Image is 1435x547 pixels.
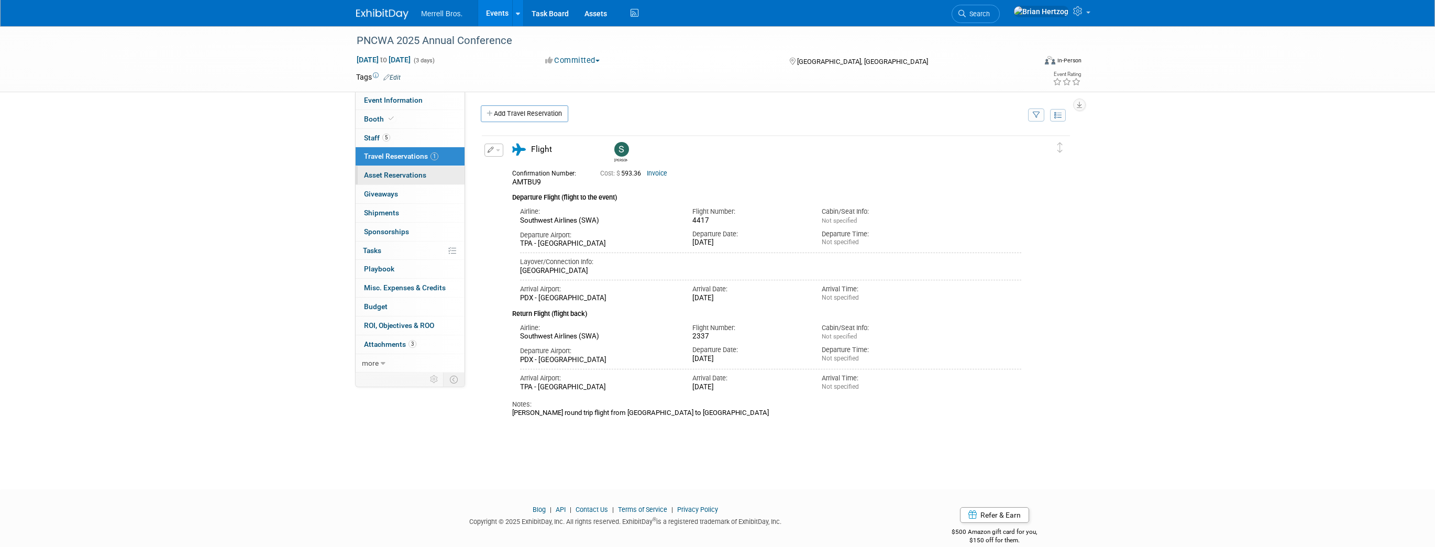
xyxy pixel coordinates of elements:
[567,506,574,513] span: |
[822,383,935,391] div: Not specified
[520,374,677,383] div: Arrival Airport:
[692,285,806,294] div: Arrival Date:
[692,332,806,341] div: 2337
[1053,72,1081,77] div: Event Rating
[692,323,806,333] div: Flight Number:
[797,58,928,65] span: [GEOGRAPHIC_DATA], [GEOGRAPHIC_DATA]
[382,134,390,141] span: 5
[974,54,1081,70] div: Event Format
[966,10,990,18] span: Search
[520,383,677,392] div: TPA - [GEOGRAPHIC_DATA]
[960,507,1029,523] a: Refer & Earn
[822,229,935,239] div: Departure Time:
[356,55,411,64] span: [DATE] [DATE]
[356,242,465,260] a: Tasks
[413,57,435,64] span: (3 days)
[364,321,434,330] span: ROI, Objectives & ROO
[364,340,416,348] span: Attachments
[520,346,677,356] div: Departure Airport:
[356,279,465,297] a: Misc. Expenses & Credits
[512,409,1021,417] div: [PERSON_NAME] round trip flight from [GEOGRAPHIC_DATA] to [GEOGRAPHIC_DATA]
[520,207,677,216] div: Airline:
[520,257,1021,267] div: Layover/Connection Info:
[356,260,465,278] a: Playbook
[364,96,423,104] span: Event Information
[692,355,806,364] div: [DATE]
[1013,6,1069,17] img: Brian Hertzog
[610,506,616,513] span: |
[444,373,465,386] td: Toggle Event Tabs
[364,227,409,236] span: Sponsorships
[692,207,806,216] div: Flight Number:
[363,246,381,255] span: Tasks
[356,129,465,147] a: Staff5
[576,506,608,513] a: Contact Us
[531,145,552,154] span: Flight
[677,506,718,513] a: Privacy Policy
[389,116,394,122] i: Booth reservation complete
[356,335,465,354] a: Attachments3
[669,506,676,513] span: |
[1033,112,1040,119] i: Filter by Traveler
[618,506,667,513] a: Terms of Service
[692,374,806,383] div: Arrival Date:
[653,517,656,522] sup: ®
[356,72,401,82] td: Tags
[692,216,806,225] div: 4417
[647,170,667,177] a: Invoice
[600,170,621,177] span: Cost: $
[1045,56,1055,64] img: Format-Inperson.png
[822,323,935,333] div: Cabin/Seat Info:
[520,216,677,225] div: Southwest Airlines (SWA)
[512,400,1021,409] div: Notes:
[822,355,935,363] div: Not specified
[614,157,627,162] div: Shannon Kennedy
[356,204,465,222] a: Shipments
[822,333,857,340] span: Not specified
[822,345,935,355] div: Departure Time:
[520,356,677,365] div: PDX - [GEOGRAPHIC_DATA]
[520,239,677,248] div: TPA - [GEOGRAPHIC_DATA]
[356,354,465,373] a: more
[1057,57,1081,64] div: In-Person
[520,294,677,303] div: PDX - [GEOGRAPHIC_DATA]
[356,110,465,128] a: Booth
[481,105,568,122] a: Add Travel Reservation
[520,332,677,341] div: Southwest Airlines (SWA)
[431,152,438,160] span: 1
[910,536,1079,545] div: $150 off for them.
[364,115,396,123] span: Booth
[512,303,1021,319] div: Return Flight (flight back)
[421,9,462,18] span: Merrell Bros.
[822,285,935,294] div: Arrival Time:
[520,231,677,240] div: Departure Airport:
[356,147,465,166] a: Travel Reservations1
[356,185,465,203] a: Giveaways
[356,298,465,316] a: Budget
[512,144,526,156] i: Flight
[520,267,1021,276] div: [GEOGRAPHIC_DATA]
[353,31,1020,50] div: PNCWA 2025 Annual Conference
[692,294,806,303] div: [DATE]
[356,223,465,241] a: Sponsorships
[692,229,806,239] div: Departure Date:
[425,373,444,386] td: Personalize Event Tab Strip
[547,506,554,513] span: |
[409,340,416,348] span: 3
[356,91,465,110] a: Event Information
[356,515,895,527] div: Copyright © 2025 ExhibitDay, Inc. All rights reserved. ExhibitDay is a registered trademark of Ex...
[364,283,446,292] span: Misc. Expenses & Credits
[520,323,677,333] div: Airline:
[822,374,935,383] div: Arrival Time:
[356,9,409,19] img: ExhibitDay
[822,238,935,246] div: Not specified
[600,170,645,177] span: 593.36
[512,187,1021,203] div: Departure Flight (flight to the event)
[379,56,389,64] span: to
[910,521,1079,545] div: $500 Amazon gift card for you,
[692,238,806,247] div: [DATE]
[383,74,401,81] a: Edit
[512,167,584,178] div: Confirmation Number:
[612,142,630,162] div: Shannon Kennedy
[556,506,566,513] a: API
